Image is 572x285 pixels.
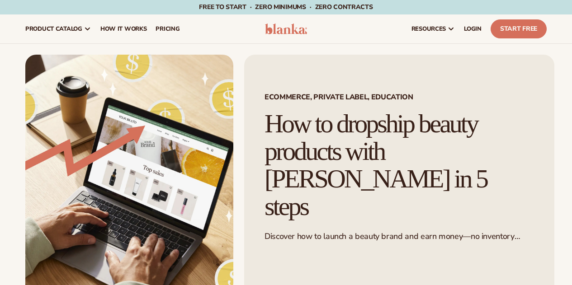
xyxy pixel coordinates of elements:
[265,93,534,101] span: Ecommerce, Private Label, EDUCATION
[151,14,184,43] a: pricing
[407,14,459,43] a: resources
[100,25,147,33] span: How It Works
[491,19,547,38] a: Start Free
[156,25,180,33] span: pricing
[411,25,446,33] span: resources
[25,25,82,33] span: product catalog
[265,231,534,242] p: Discover how to launch a beauty brand and earn money—no inventory needed.
[199,3,373,11] span: Free to start · ZERO minimums · ZERO contracts
[464,25,482,33] span: LOGIN
[21,14,96,43] a: product catalog
[265,23,307,34] img: logo
[96,14,151,43] a: How It Works
[459,14,486,43] a: LOGIN
[265,110,534,220] h1: How to dropship beauty products with [PERSON_NAME] in 5 steps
